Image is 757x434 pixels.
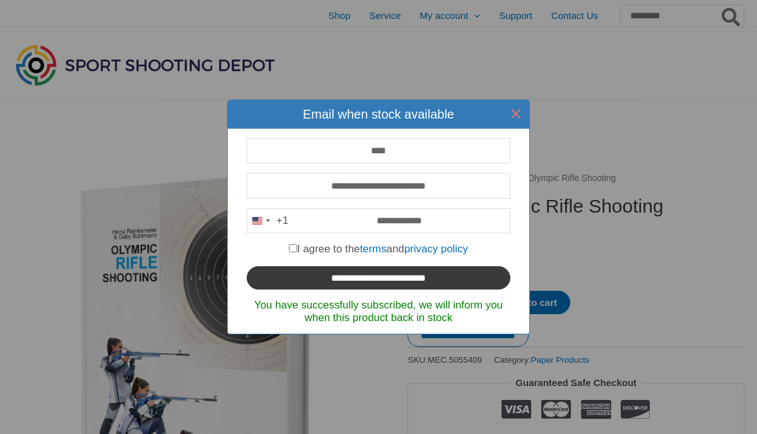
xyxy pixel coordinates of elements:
[289,244,297,252] input: I agree to thetermsandprivacy policy
[502,100,530,128] button: Close this dialog
[247,209,288,233] button: Selected country
[360,243,386,255] a: terms
[247,299,510,324] div: You have successfully subscribed, we will inform you when this product back in stock
[276,214,288,227] div: +1
[404,243,468,255] a: privacy policy
[289,243,468,255] label: I agree to the and
[237,107,520,122] h4: Email when stock available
